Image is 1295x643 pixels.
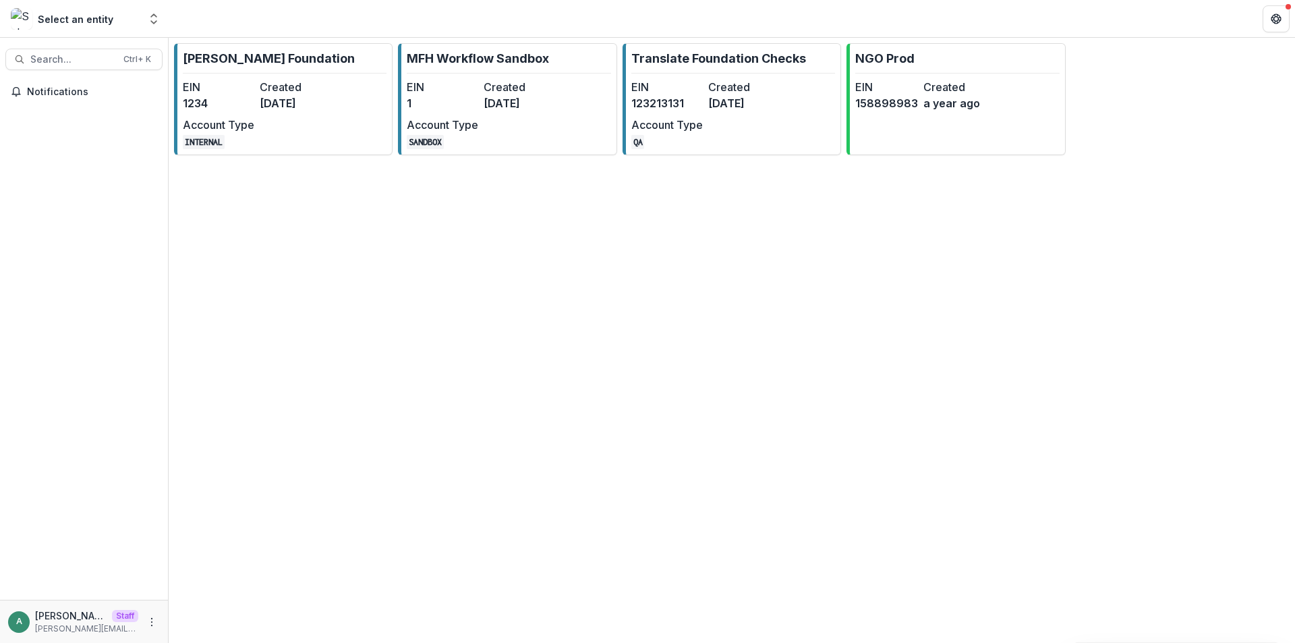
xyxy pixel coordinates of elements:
[144,614,160,630] button: More
[623,43,841,155] a: Translate Foundation ChecksEIN123213131Created[DATE]Account TypeQA
[1263,5,1290,32] button: Get Help
[11,8,32,30] img: Select an entity
[855,49,915,67] p: NGO Prod
[407,117,478,133] dt: Account Type
[35,609,107,623] p: [PERSON_NAME][EMAIL_ADDRESS][DOMAIN_NAME]
[855,95,918,111] dd: 158898983
[30,54,115,65] span: Search...
[16,617,22,626] div: anveet@trytemelio.com
[708,79,780,95] dt: Created
[398,43,616,155] a: MFH Workflow SandboxEIN1Created[DATE]Account TypeSANDBOX
[484,79,555,95] dt: Created
[144,5,163,32] button: Open entity switcher
[923,79,986,95] dt: Created
[5,81,163,103] button: Notifications
[407,95,478,111] dd: 1
[846,43,1065,155] a: NGO ProdEIN158898983Createda year ago
[260,79,331,95] dt: Created
[407,79,478,95] dt: EIN
[631,95,703,111] dd: 123213131
[708,95,780,111] dd: [DATE]
[923,95,986,111] dd: a year ago
[631,49,806,67] p: Translate Foundation Checks
[174,43,393,155] a: [PERSON_NAME] FoundationEIN1234Created[DATE]Account TypeINTERNAL
[484,95,555,111] dd: [DATE]
[260,95,331,111] dd: [DATE]
[631,79,703,95] dt: EIN
[5,49,163,70] button: Search...
[35,623,138,635] p: [PERSON_NAME][EMAIL_ADDRESS][DOMAIN_NAME]
[183,135,225,149] code: INTERNAL
[112,610,138,622] p: Staff
[407,49,549,67] p: MFH Workflow Sandbox
[27,86,157,98] span: Notifications
[121,52,154,67] div: Ctrl + K
[631,135,645,149] code: QA
[183,49,355,67] p: [PERSON_NAME] Foundation
[183,95,254,111] dd: 1234
[38,12,113,26] div: Select an entity
[183,79,254,95] dt: EIN
[855,79,918,95] dt: EIN
[183,117,254,133] dt: Account Type
[631,117,703,133] dt: Account Type
[407,135,444,149] code: SANDBOX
